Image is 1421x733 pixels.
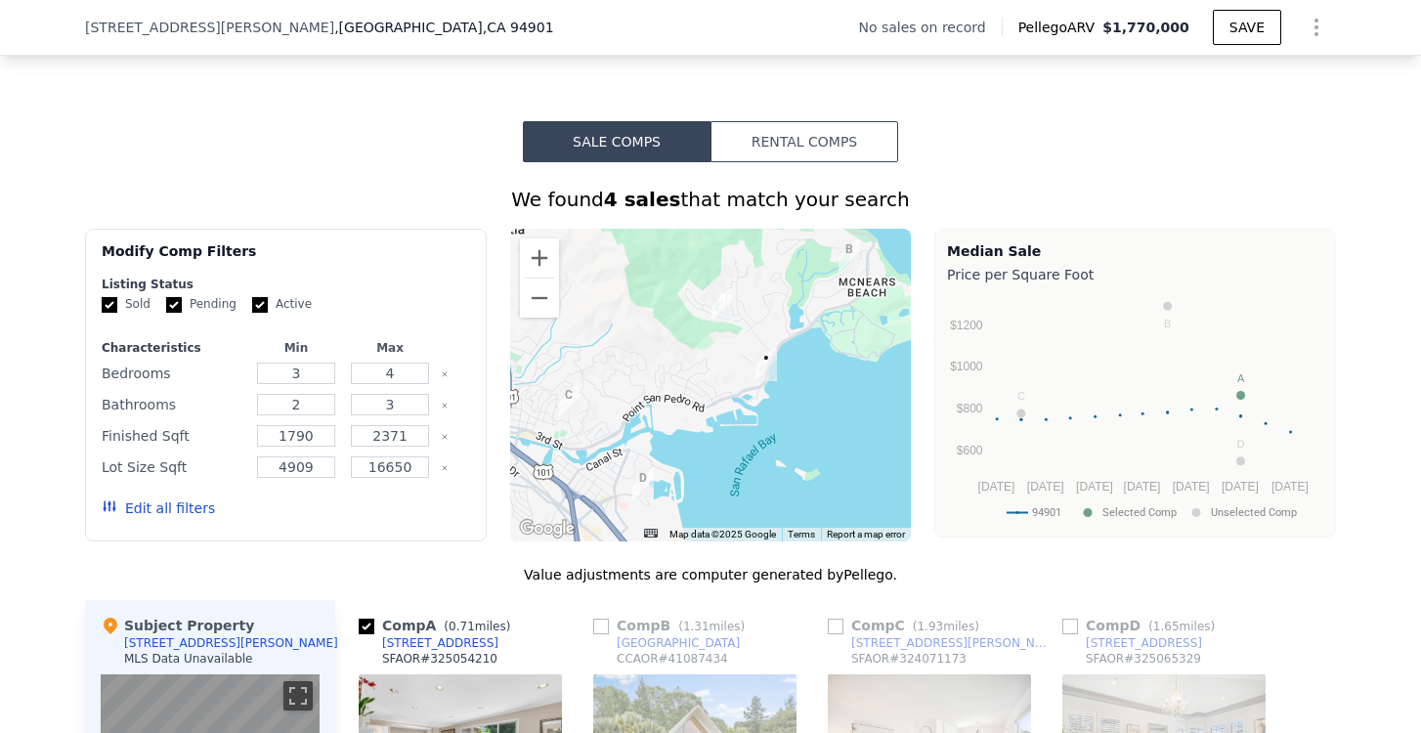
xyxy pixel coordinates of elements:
[124,635,338,651] div: [STREET_ADDRESS][PERSON_NAME]
[1211,506,1297,519] text: Unselected Comp
[85,186,1336,213] div: We found that match your search
[558,385,580,418] div: 28 Jewell St
[917,620,943,633] span: 1.93
[1018,18,1103,37] span: Pellego ARV
[1086,635,1202,651] div: [STREET_ADDRESS]
[604,188,681,211] strong: 4 sales
[711,288,733,322] div: 55 Rollingwood Dr
[441,370,449,378] button: Clear
[1237,372,1245,384] text: A
[1017,390,1025,402] text: C
[1153,620,1180,633] span: 1.65
[382,635,498,651] div: [STREET_ADDRESS]
[1062,635,1202,651] a: [STREET_ADDRESS]
[632,468,654,501] div: 110 Baypoint Dr
[1141,620,1223,633] span: ( miles)
[347,340,433,356] div: Max
[102,422,245,450] div: Finished Sqft
[710,121,898,162] button: Rental Comps
[334,18,553,37] span: , [GEOGRAPHIC_DATA]
[436,620,518,633] span: ( miles)
[102,453,245,481] div: Lot Size Sqft
[252,296,312,313] label: Active
[102,391,245,418] div: Bathrooms
[593,635,740,651] a: [GEOGRAPHIC_DATA]
[828,616,987,635] div: Comp C
[283,681,313,711] button: Toggle fullscreen view
[858,18,1001,37] div: No sales on record
[520,238,559,278] button: Zoom in
[947,288,1323,533] svg: A chart.
[1102,20,1189,35] span: $1,770,000
[950,360,983,373] text: $1000
[102,340,245,356] div: Characteristics
[683,620,710,633] span: 1.31
[839,239,860,273] div: 408 Riviera Dr
[449,620,475,633] span: 0.71
[166,296,237,313] label: Pending
[102,277,470,292] div: Listing Status
[1124,480,1161,494] text: [DATE]
[102,297,117,313] input: Sold
[788,529,815,539] a: Terms (opens in new tab)
[102,360,245,387] div: Bedrooms
[85,565,1336,584] div: Value adjustments are computer generated by Pellego .
[382,651,497,667] div: SFAOR # 325054210
[593,616,753,635] div: Comp B
[1076,480,1113,494] text: [DATE]
[359,616,518,635] div: Comp A
[950,319,983,332] text: $1200
[85,18,334,37] span: [STREET_ADDRESS][PERSON_NAME]
[669,529,776,539] span: Map data ©2025 Google
[1213,10,1281,45] button: SAVE
[441,433,449,441] button: Clear
[515,516,580,541] img: Google
[102,296,151,313] label: Sold
[253,340,339,356] div: Min
[523,121,710,162] button: Sale Comps
[359,635,498,651] a: [STREET_ADDRESS]
[1164,318,1171,329] text: B
[670,620,753,633] span: ( miles)
[166,297,182,313] input: Pending
[957,444,983,457] text: $600
[827,529,905,539] a: Report a map error
[101,616,254,635] div: Subject Property
[828,635,1055,651] a: [STREET_ADDRESS][PERSON_NAME]
[1062,616,1223,635] div: Comp D
[851,651,967,667] div: SFAOR # 324071173
[905,620,987,633] span: ( miles)
[1032,506,1061,519] text: 94901
[1173,480,1210,494] text: [DATE]
[1237,438,1245,450] text: D
[617,651,728,667] div: CCAOR # 41087434
[644,529,658,538] button: Keyboard shortcuts
[947,241,1323,261] div: Median Sale
[947,261,1323,288] div: Price per Square Foot
[1027,480,1064,494] text: [DATE]
[851,635,1055,651] div: [STREET_ADDRESS][PERSON_NAME]
[957,402,983,415] text: $800
[1271,480,1309,494] text: [DATE]
[978,480,1015,494] text: [DATE]
[515,516,580,541] a: Open this area in Google Maps (opens a new window)
[1102,506,1177,519] text: Selected Comp
[252,297,268,313] input: Active
[102,498,215,518] button: Edit all filters
[102,241,470,277] div: Modify Comp Filters
[617,635,740,651] div: [GEOGRAPHIC_DATA]
[124,651,253,667] div: MLS Data Unavailable
[483,20,554,35] span: , CA 94901
[1222,480,1259,494] text: [DATE]
[520,279,559,318] button: Zoom out
[441,464,449,472] button: Clear
[1297,8,1336,47] button: Show Options
[1086,651,1201,667] div: SFAOR # 325065329
[441,402,449,410] button: Clear
[755,348,777,381] div: 836 Point San Pedro Rd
